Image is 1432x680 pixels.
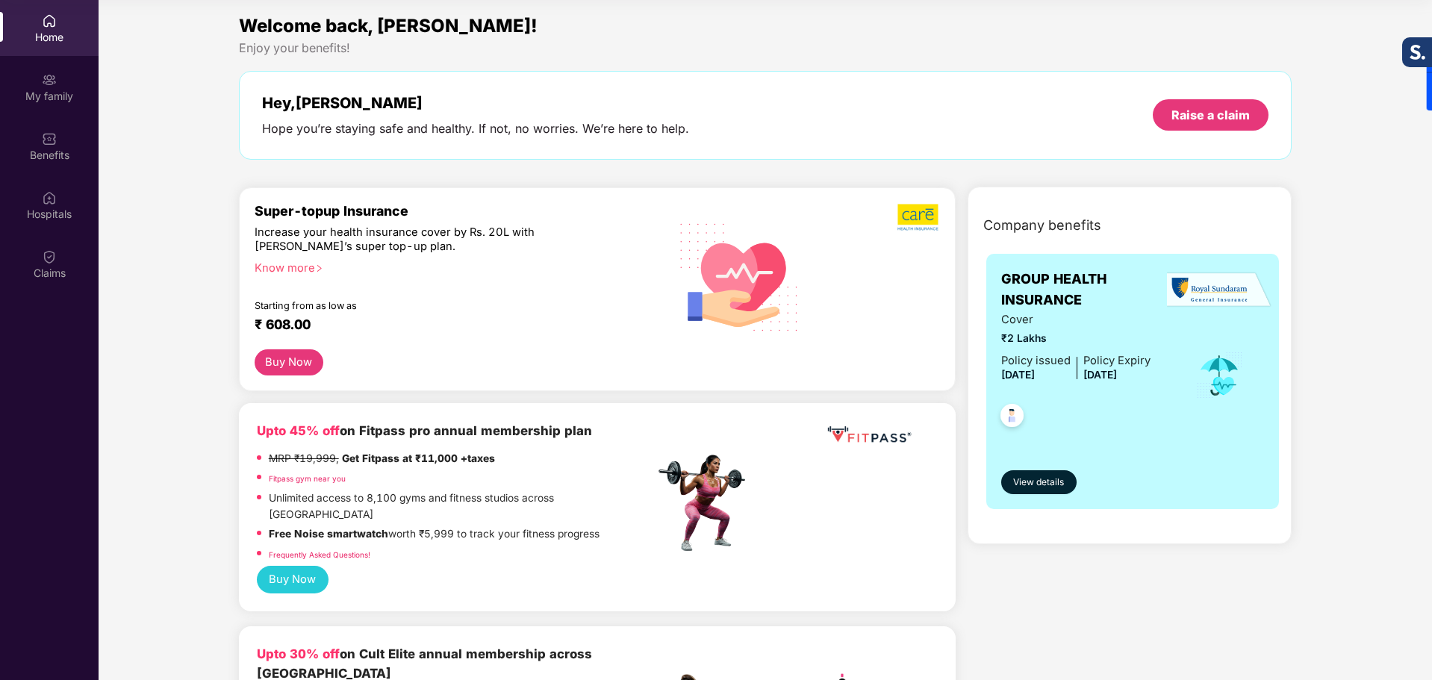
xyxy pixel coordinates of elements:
[257,566,329,593] button: Buy Now
[269,526,600,543] p: worth ₹5,999 to track your fitness progress
[269,528,388,540] strong: Free Noise smartwatch
[983,215,1101,236] span: Company benefits
[257,646,340,661] b: Upto 30% off
[1001,369,1035,381] span: [DATE]
[42,249,57,264] img: svg+xml;base64,PHN2ZyBpZD0iQ2xhaW0iIHhtbG5zPSJodHRwOi8vd3d3LnczLm9yZy8yMDAwL3N2ZyIgd2lkdGg9IjIwIi...
[1167,272,1271,308] img: insurerLogo
[897,203,940,231] img: b5dec4f62d2307b9de63beb79f102df3.png
[668,204,811,349] img: svg+xml;base64,PHN2ZyB4bWxucz0iaHR0cDovL3d3dy53My5vcmcvMjAwMC9zdmciIHhtbG5zOnhsaW5rPSJodHRwOi8vd3...
[1001,311,1151,328] span: Cover
[239,15,538,37] span: Welcome back, [PERSON_NAME]!
[269,550,370,559] a: Frequently Asked Questions!
[1001,331,1151,347] span: ₹2 Lakhs
[257,423,340,438] b: Upto 45% off
[255,300,591,311] div: Starting from as low as
[269,474,346,483] a: Fitpass gym near you
[1171,107,1250,123] div: Raise a claim
[255,261,646,272] div: Know more
[1001,352,1071,369] div: Policy issued
[42,190,57,205] img: svg+xml;base64,PHN2ZyBpZD0iSG9zcGl0YWxzIiB4bWxucz0iaHR0cDovL3d3dy53My5vcmcvMjAwMC9zdmciIHdpZHRoPS...
[262,121,689,137] div: Hope you’re staying safe and healthy. If not, no worries. We’re here to help.
[262,94,689,112] div: Hey, [PERSON_NAME]
[257,423,592,438] b: on Fitpass pro annual membership plan
[255,225,590,255] div: Increase your health insurance cover by Rs. 20L with [PERSON_NAME]’s super top-up plan.
[239,40,1292,56] div: Enjoy your benefits!
[1001,470,1077,494] button: View details
[1083,352,1151,369] div: Policy Expiry
[315,264,323,272] span: right
[1001,269,1175,311] span: GROUP HEALTH INSURANCE
[255,316,640,334] div: ₹ 608.00
[994,399,1030,436] img: svg+xml;base64,PHN2ZyB4bWxucz0iaHR0cDovL3d3dy53My5vcmcvMjAwMC9zdmciIHdpZHRoPSI0OC45NDMiIGhlaWdodD...
[255,203,655,219] div: Super-topup Insurance
[1083,369,1117,381] span: [DATE]
[42,72,57,87] img: svg+xml;base64,PHN2ZyB3aWR0aD0iMjAiIGhlaWdodD0iMjAiIHZpZXdCb3g9IjAgMCAyMCAyMCIgZmlsbD0ibm9uZSIgeG...
[824,421,914,449] img: fppp.png
[1195,351,1244,400] img: icon
[255,349,323,375] button: Buy Now
[42,13,57,28] img: svg+xml;base64,PHN2ZyBpZD0iSG9tZSIgeG1sbnM9Imh0dHA6Ly93d3cudzMub3JnLzIwMDAvc3ZnIiB3aWR0aD0iMjAiIG...
[269,452,339,464] del: MRP ₹19,999,
[654,451,759,555] img: fpp.png
[1013,475,1064,490] span: View details
[42,131,57,146] img: svg+xml;base64,PHN2ZyBpZD0iQmVuZWZpdHMiIHhtbG5zPSJodHRwOi8vd3d3LnczLm9yZy8yMDAwL3N2ZyIgd2lkdGg9Ij...
[342,452,495,464] strong: Get Fitpass at ₹11,000 +taxes
[269,490,654,523] p: Unlimited access to 8,100 gyms and fitness studios across [GEOGRAPHIC_DATA]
